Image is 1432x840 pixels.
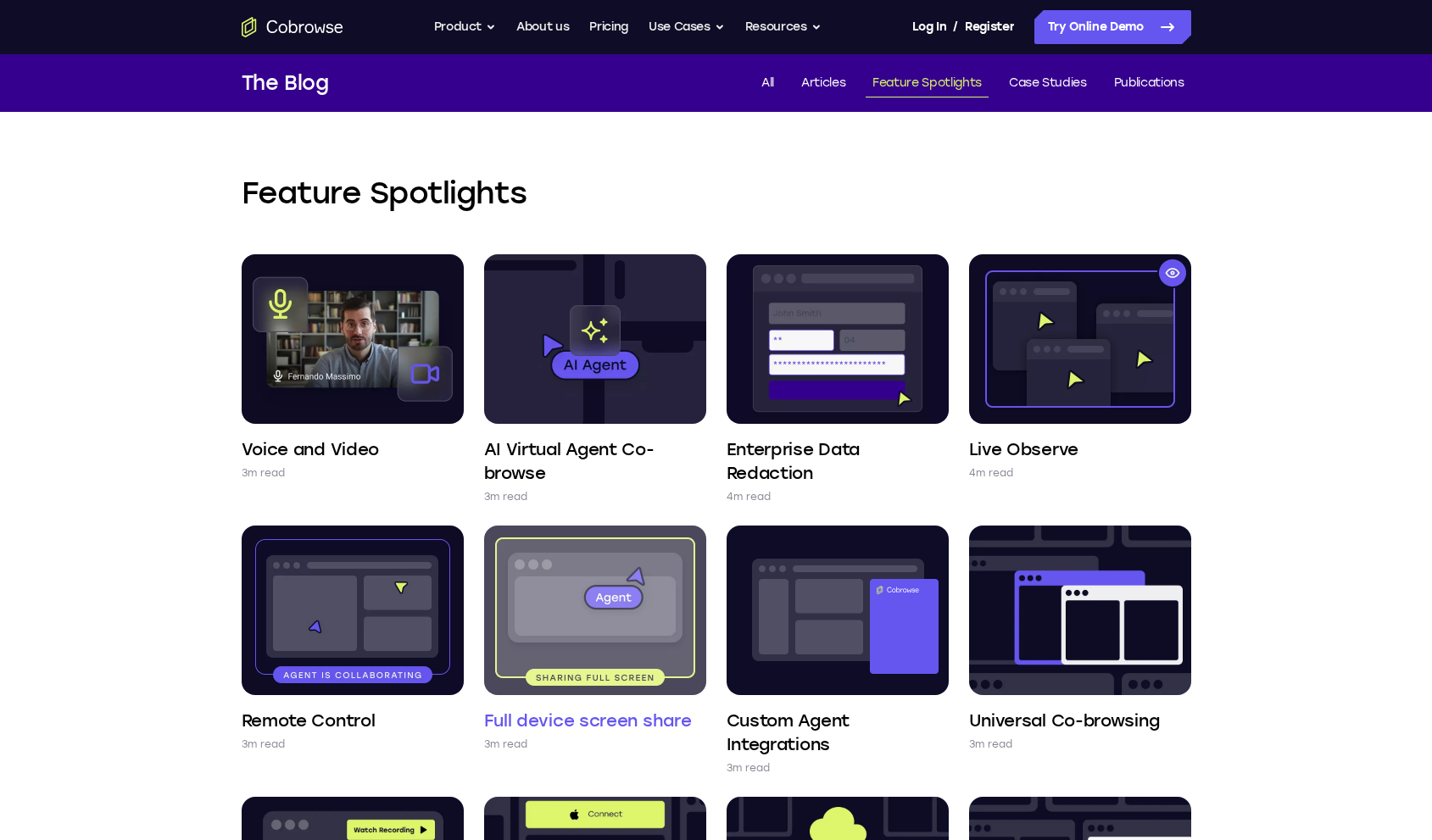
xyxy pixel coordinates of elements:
[969,526,1191,753] a: Universal Co-browsing 3m read
[516,10,569,44] a: About us
[912,10,946,44] a: Log In
[745,10,822,44] button: Resources
[242,437,380,461] h4: Voice and Video
[242,254,464,424] img: Voice and Video
[969,465,1014,481] p: 4m read
[727,254,949,505] a: Enterprise Data Redaction 4m read
[794,70,852,97] a: Articles
[969,526,1191,695] img: Universal Co-browsing
[969,736,1013,753] p: 3m read
[727,526,949,695] img: Custom Agent Integrations
[727,709,949,756] h4: Custom Agent Integrations
[969,437,1078,461] h4: Live Observe
[727,437,949,485] h4: Enterprise Data Redaction
[242,17,343,37] a: Go to the home page
[484,526,706,753] a: Full device screen share 3m read
[953,17,958,37] span: /
[866,70,989,97] a: Feature Spotlights
[484,254,706,505] a: AI Virtual Agent Co-browse 3m read
[1107,70,1191,97] a: Publications
[1034,10,1191,44] a: Try Online Demo
[242,465,286,481] p: 3m read
[1002,70,1094,97] a: Case Studies
[484,254,706,424] img: AI Virtual Agent Co-browse
[969,254,1191,481] a: Live Observe 4m read
[965,10,1014,44] a: Register
[434,10,497,44] button: Product
[242,254,464,481] a: Voice and Video 3m read
[484,736,528,753] p: 3m read
[727,759,771,776] p: 3m read
[969,709,1160,732] h4: Universal Co-browsing
[755,70,781,97] a: All
[727,254,949,424] img: Enterprise Data Redaction
[242,68,329,98] h1: The Blog
[727,526,949,776] a: Custom Agent Integrations 3m read
[242,736,286,753] p: 3m read
[484,709,692,732] h4: Full device screen share
[969,254,1191,424] img: Live Observe
[484,526,706,695] img: Full device screen share
[589,10,628,44] a: Pricing
[484,437,706,485] h4: AI Virtual Agent Co-browse
[242,173,1191,214] h2: Feature Spotlights
[649,10,725,44] button: Use Cases
[727,488,772,505] p: 4m read
[242,709,376,732] h4: Remote Control
[242,526,464,695] img: Remote Control
[242,526,464,753] a: Remote Control 3m read
[484,488,528,505] p: 3m read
